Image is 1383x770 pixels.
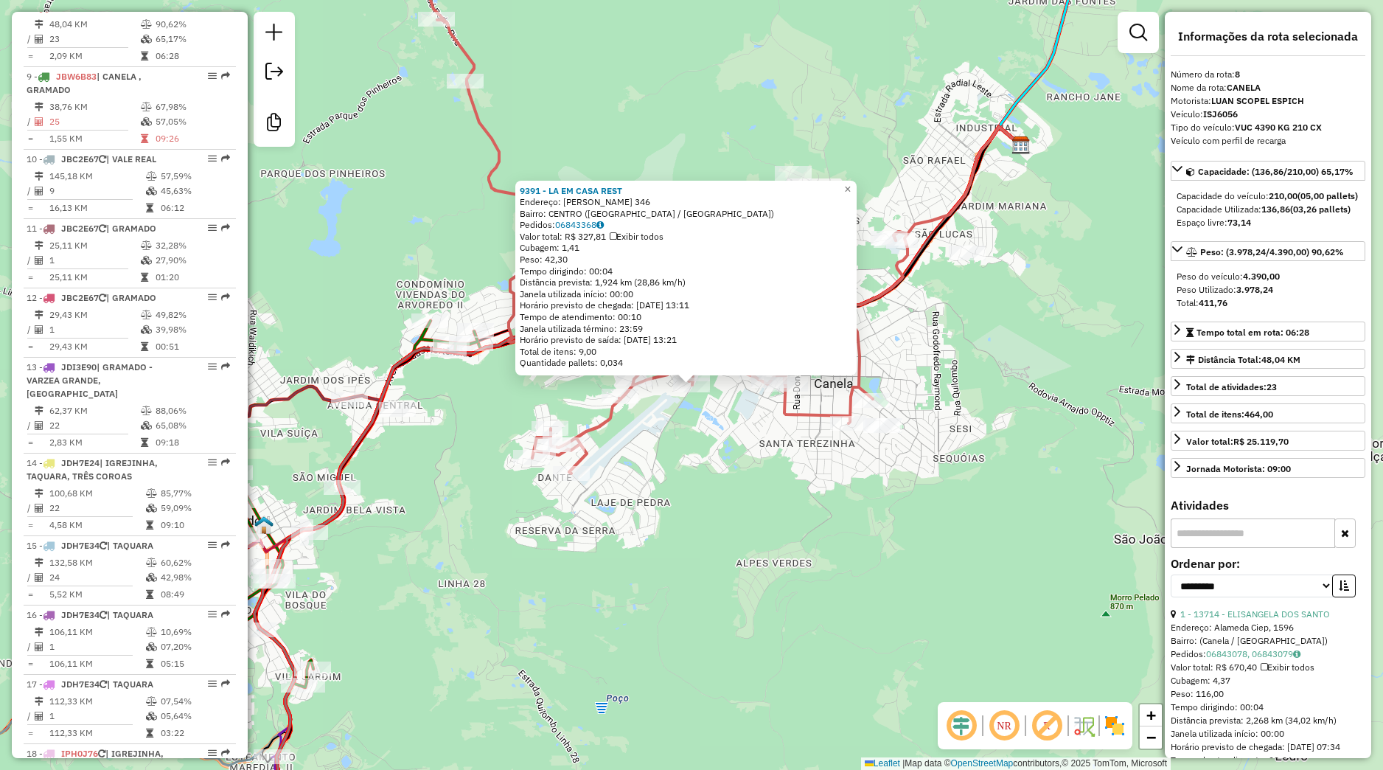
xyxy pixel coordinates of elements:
[949,246,986,260] div: Atividade não roteirizada - OSMEIA MIAN
[1171,121,1365,134] div: Tipo do veículo:
[1177,271,1280,282] span: Peso do veículo:
[1186,435,1289,448] div: Valor total:
[35,117,43,126] i: Total de Atividades
[208,610,217,619] em: Opções
[106,223,156,234] span: | GRAMADO
[61,679,100,690] span: JDH7E34
[208,154,217,163] em: Opções
[1171,94,1365,108] div: Motorista:
[1171,241,1365,261] a: Peso: (3.978,24/4.390,00) 90,62%
[160,656,230,671] td: 05:15
[1171,134,1365,148] div: Veículo com perfil de recarga
[98,749,105,758] i: Veículo já utilizado nesta sessão
[49,253,140,268] td: 1
[107,540,153,551] span: | TAQUARA
[254,516,274,535] img: Gramado
[35,628,43,637] i: Distância Total
[160,518,230,533] td: 09:10
[141,20,152,29] i: % de utilização do peso
[106,153,156,164] span: | VALE REAL
[1124,18,1153,47] a: Exibir filtros
[49,17,140,32] td: 48,04 KM
[1177,216,1359,229] div: Espaço livre:
[27,361,153,399] span: | GRAMADO - VARZEA GRANDE, [GEOGRAPHIC_DATA]
[155,435,229,450] td: 09:18
[520,357,852,369] div: Quantidade pallets: 0,034
[61,292,99,303] span: JBC2E67
[155,131,229,146] td: 09:26
[160,625,230,639] td: 10,69%
[221,223,230,232] em: Rota exportada
[160,555,230,570] td: 60,62%
[35,311,43,319] i: Distância Total
[141,35,152,44] i: % de utilização da cubagem
[1177,283,1359,296] div: Peso Utilizado:
[49,570,145,585] td: 24
[1011,136,1031,155] img: Uniserra
[61,748,98,759] span: IPH0J76
[146,558,157,567] i: % de utilização do peso
[27,223,156,234] span: 11 -
[1186,353,1300,367] div: Distância Total:
[1198,166,1354,177] span: Capacidade: (136,86/210,00) 65,17%
[1177,203,1359,216] div: Capacidade Utilizada:
[35,489,43,498] i: Distância Total
[49,486,145,501] td: 100,68 KM
[1293,650,1300,659] i: Observações
[1171,431,1365,451] a: Valor total:R$ 25.119,70
[146,712,157,721] i: % de utilização da cubagem
[35,642,43,651] i: Total de Atividades
[146,659,153,668] i: Tempo total em rota
[520,254,852,266] div: Peso: 42,30
[49,169,145,184] td: 145,18 KM
[865,758,900,769] a: Leaflet
[49,49,140,63] td: 2,09 KM
[155,17,229,32] td: 90,62%
[27,418,34,433] td: /
[1171,701,1365,714] div: Tempo dirigindo: 00:04
[27,131,34,146] td: =
[146,697,157,706] i: % de utilização do peso
[141,342,148,351] i: Tempo total em rota
[35,325,43,334] i: Total de Atividades
[49,555,145,570] td: 132,58 KM
[221,458,230,467] em: Rota exportada
[141,103,152,111] i: % de utilização do peso
[49,238,140,253] td: 25,11 KM
[1171,30,1365,44] h4: Informações da rota selecionada
[208,72,217,80] em: Opções
[160,726,230,740] td: 03:22
[1236,284,1273,295] strong: 3.978,24
[160,694,230,709] td: 07,54%
[35,35,43,44] i: Total de Atividades
[520,277,852,288] div: Distância prevista: 1,924 km (28,86 km/h)
[27,639,34,654] td: /
[49,656,145,671] td: 106,11 KM
[1072,714,1095,738] img: Fluxo de ruas
[1186,462,1291,476] div: Jornada Motorista: 09:00
[146,573,157,582] i: % de utilização da cubagem
[35,573,43,582] i: Total de Atividades
[49,587,145,602] td: 5,52 KM
[146,628,157,637] i: % de utilização do peso
[1180,608,1330,620] a: 1 - 13714 - ELISANGELA DOS SANTO
[775,166,812,181] div: Atividade não roteirizada - IRONI PRUCH MACEDO
[520,242,852,254] div: Cubagem: 1,41
[99,224,106,233] i: Veículo já utilizado nesta sessão
[49,639,145,654] td: 1
[1269,190,1297,201] strong: 210,00
[871,231,908,246] div: Atividade não roteirizada - MERCADO BOM PRECO
[1332,575,1356,597] button: Ordem crescente
[1171,68,1365,81] div: Número da rota:
[155,322,229,337] td: 39,98%
[49,726,145,740] td: 112,33 KM
[1171,727,1365,740] div: Janela utilizada início: 00:00
[1171,458,1365,478] a: Jornada Motorista: 09:00
[1171,108,1365,121] div: Veículo:
[208,749,217,757] em: Opções
[160,184,230,198] td: 45,63%
[520,334,852,346] div: Horário previsto de saída: [DATE] 13:21
[1171,674,1365,687] div: Cubagem: 4,37
[1297,190,1358,201] strong: (05,00 pallets)
[596,221,604,229] i: Observações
